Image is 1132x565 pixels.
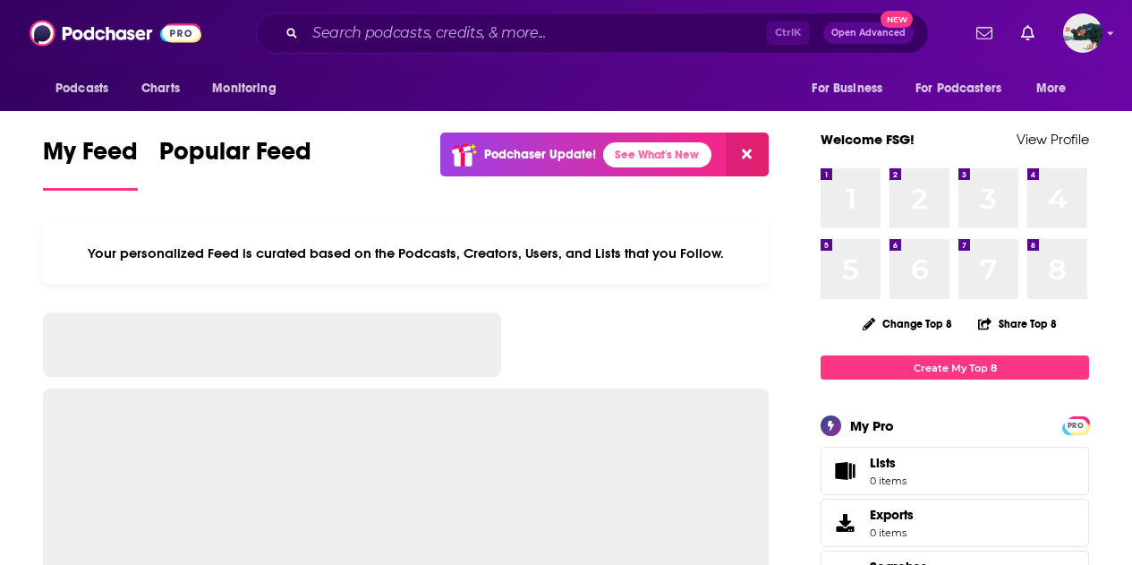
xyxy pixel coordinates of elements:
[870,507,914,523] span: Exports
[870,475,906,487] span: 0 items
[870,455,906,471] span: Lists
[767,21,809,45] span: Ctrl K
[305,19,767,47] input: Search podcasts, credits, & more...
[43,136,138,191] a: My Feed
[1063,13,1102,53] button: Show profile menu
[799,72,905,106] button: open menu
[256,13,929,54] div: Search podcasts, credits, & more...
[827,510,863,535] span: Exports
[159,136,311,191] a: Popular Feed
[55,76,108,101] span: Podcasts
[484,147,596,162] p: Podchaser Update!
[130,72,191,106] a: Charts
[1063,13,1102,53] img: User Profile
[43,136,138,177] span: My Feed
[850,417,894,434] div: My Pro
[821,447,1089,495] a: Lists
[43,223,769,284] div: Your personalized Feed is curated based on the Podcasts, Creators, Users, and Lists that you Follow.
[43,72,132,106] button: open menu
[1017,131,1089,148] a: View Profile
[977,306,1058,341] button: Share Top 8
[852,312,963,335] button: Change Top 8
[212,76,276,101] span: Monitoring
[870,455,896,471] span: Lists
[821,355,1089,380] a: Create My Top 8
[200,72,299,106] button: open menu
[823,22,914,44] button: Open AdvancedNew
[969,18,1000,48] a: Show notifications dropdown
[915,76,1001,101] span: For Podcasters
[1065,419,1086,432] span: PRO
[159,136,311,177] span: Popular Feed
[904,72,1027,106] button: open menu
[1065,418,1086,432] a: PRO
[30,16,201,50] img: Podchaser - Follow, Share and Rate Podcasts
[870,526,914,539] span: 0 items
[831,29,906,38] span: Open Advanced
[821,499,1089,547] a: Exports
[1014,18,1042,48] a: Show notifications dropdown
[141,76,180,101] span: Charts
[1036,76,1067,101] span: More
[812,76,882,101] span: For Business
[1024,72,1089,106] button: open menu
[881,11,913,28] span: New
[1063,13,1102,53] span: Logged in as fsg.publicity
[603,142,711,167] a: See What's New
[827,458,863,484] span: Lists
[821,131,915,148] a: Welcome FSG!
